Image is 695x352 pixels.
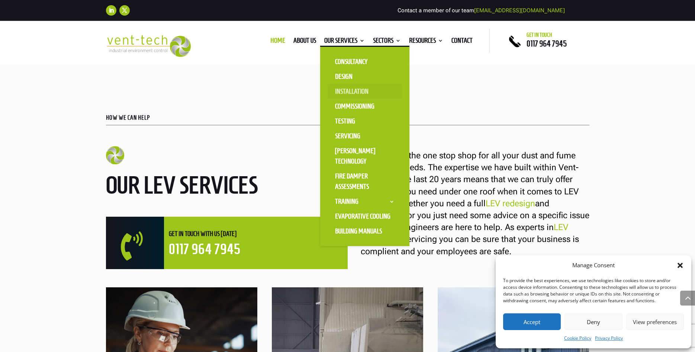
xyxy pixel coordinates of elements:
a: Design [328,69,402,84]
button: View preferences [626,313,684,330]
span: Contact a member of our team [398,7,565,14]
a: 0117 964 7945 [527,39,567,48]
a: Resources [409,38,443,46]
a: Follow on LinkedIn [106,5,116,16]
a: Servicing [328,129,402,143]
a: LEV redesign [486,198,535,209]
a: 0117 964 7945 [169,242,241,257]
a: Testing [328,114,402,129]
p: HOW WE CAN HELP [106,115,589,121]
a: [PERSON_NAME] Technology [328,143,402,169]
a: LEV testing [361,222,568,244]
a: About us [293,38,316,46]
a: Our Services [324,38,365,46]
a: Privacy Policy [595,334,623,343]
div: Manage Consent [572,261,615,270]
a: [EMAIL_ADDRESS][DOMAIN_NAME] [474,7,565,14]
button: Deny [564,313,622,330]
span:  [121,232,163,261]
a: Contact [451,38,473,46]
a: Fire Damper Assessments [328,169,402,194]
a: Home [270,38,285,46]
img: 2023-09-27T08_35_16.549ZVENT-TECH---Clear-background [106,35,191,57]
p: Vent-Tech is the one stop shop for all your dust and fume extraction needs. The expertise we have... [361,150,589,258]
a: Evaporative Cooling [328,209,402,224]
a: Commissioning [328,99,402,114]
a: Follow on X [119,5,130,16]
span: Get in touch [527,32,552,38]
a: Sectors [373,38,401,46]
a: Training [328,194,402,209]
h2: Our LEV services [106,172,266,201]
a: Consultancy [328,54,402,69]
span: Get in touch with us [DATE] [169,230,237,238]
a: Cookie Policy [564,334,591,343]
a: Building Manuals [328,224,402,239]
div: To provide the best experiences, we use technologies like cookies to store and/or access device i... [503,277,683,304]
a: Installation [328,84,402,99]
div: Close dialog [676,262,684,269]
button: Accept [503,313,561,330]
